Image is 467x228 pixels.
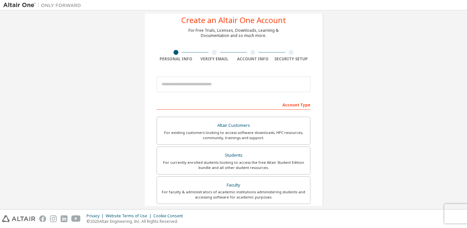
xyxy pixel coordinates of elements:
img: linkedin.svg [61,215,67,222]
div: For currently enrolled students looking to access the free Altair Student Edition bundle and all ... [161,160,306,170]
div: Students [161,151,306,160]
div: Personal Info [157,56,195,62]
div: Website Terms of Use [106,213,153,219]
p: © 2025 Altair Engineering, Inc. All Rights Reserved. [87,219,187,224]
div: Verify Email [195,56,234,62]
div: For existing customers looking to access software downloads, HPC resources, community, trainings ... [161,130,306,140]
img: Altair One [3,2,84,8]
img: instagram.svg [50,215,57,222]
div: Cookie Consent [153,213,187,219]
div: Security Setup [272,56,311,62]
div: Altair Customers [161,121,306,130]
img: facebook.svg [39,215,46,222]
div: Account Info [233,56,272,62]
div: For Free Trials, Licenses, Downloads, Learning & Documentation and so much more. [188,28,279,38]
div: Account Type [157,99,310,110]
img: youtube.svg [71,215,81,222]
img: altair_logo.svg [2,215,35,222]
div: For faculty & administrators of academic institutions administering students and accessing softwa... [161,189,306,200]
div: Faculty [161,181,306,190]
div: Privacy [87,213,106,219]
div: Create an Altair One Account [181,16,286,24]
